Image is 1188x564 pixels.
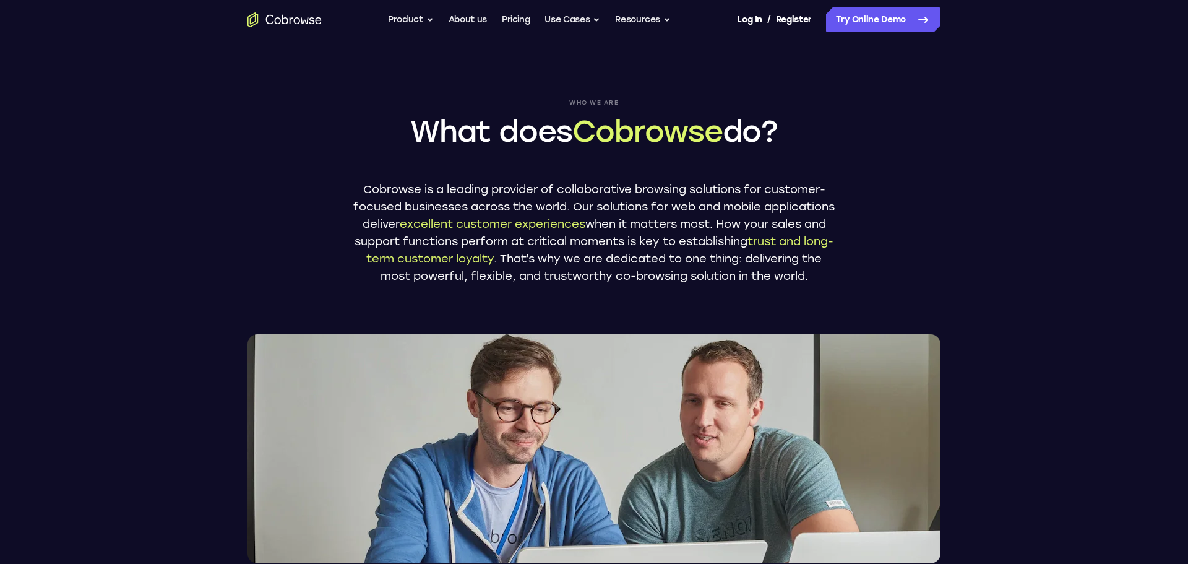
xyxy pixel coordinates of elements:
button: Use Cases [544,7,600,32]
img: Two Cobrowse software developers, João and Ross, working on their computers [247,334,940,563]
p: Cobrowse is a leading provider of collaborative browsing solutions for customer-focused businesse... [353,181,835,285]
span: excellent customer experiences [400,217,585,231]
a: Go to the home page [247,12,322,27]
span: Who we are [353,99,835,106]
a: Try Online Demo [826,7,940,32]
a: Register [776,7,812,32]
h1: What does do? [353,111,835,151]
button: Resources [615,7,671,32]
a: Log In [737,7,762,32]
span: Cobrowse [572,113,722,149]
span: / [767,12,771,27]
button: Product [388,7,434,32]
a: About us [449,7,487,32]
a: Pricing [502,7,530,32]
